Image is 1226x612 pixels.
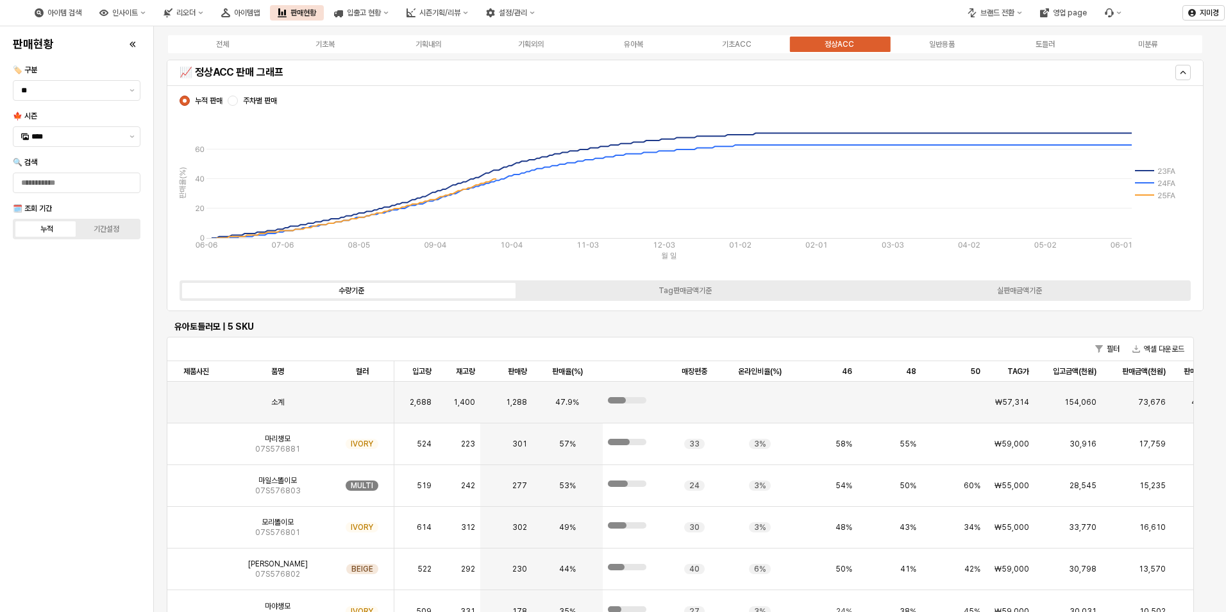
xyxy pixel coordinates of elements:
span: 524 [417,439,432,449]
span: 07S576801 [255,527,300,538]
h4: 판매현황 [13,38,54,51]
span: 33 [689,439,700,449]
span: 312 [461,522,475,532]
span: 🔍 검색 [13,158,37,167]
label: 기초복 [274,38,376,50]
button: 리오더 [156,5,211,21]
label: 미분류 [1096,38,1199,50]
label: 정상ACC [788,38,891,50]
span: ₩59,000 [995,439,1029,449]
span: 판매량 [508,366,527,377]
div: 브랜드 전환 [980,8,1014,17]
span: 73,676 [1138,397,1166,407]
span: 154,060 [1064,397,1096,407]
span: 277 [512,480,527,491]
span: 522 [417,564,432,574]
div: 판매현황 [290,8,316,17]
button: 엑셀 다운로드 [1127,341,1189,357]
span: ₩55,000 [995,522,1029,532]
button: 제안 사항 표시 [124,127,140,146]
span: 50% [900,480,916,491]
span: 모리똘이모 [262,517,294,527]
div: 인사이트 [112,8,138,17]
span: 28,545 [1070,480,1096,491]
label: 일반용품 [891,38,993,50]
div: 기초복 [315,40,335,49]
span: MULTI [351,480,373,491]
button: 설정/관리 [478,5,542,21]
button: 필터 [1090,341,1125,357]
div: 미분류 [1138,40,1157,49]
label: 전체 [171,38,274,50]
span: 마리챙모 [265,434,290,444]
label: 유아복 [582,38,685,50]
div: 기간설정 [94,225,119,234]
div: 리오더 [176,8,196,17]
span: 15,235 [1139,480,1166,491]
span: 50% [836,564,852,574]
span: 07S576803 [255,486,301,496]
h5: 📈 정상ACC 판매 그래프 [180,66,936,79]
span: ₩59,000 [995,564,1029,574]
span: IVORY [351,522,373,532]
button: 판매현황 [270,5,324,21]
span: ₩55,000 [995,480,1029,491]
span: 46 [842,366,852,377]
button: Hide [1175,65,1191,80]
div: 아이템맵 [234,8,260,17]
span: 53% [559,480,576,491]
div: 인사이트 [92,5,153,21]
label: 토들러 [993,38,1096,50]
span: 판매율(%) [552,366,583,377]
span: 품명 [271,366,284,377]
span: 34% [964,522,980,532]
span: 판매율 (금액) [1184,366,1223,377]
label: 누적 [17,223,77,235]
span: IVORY [351,439,373,449]
button: 지미경 [1182,5,1225,21]
span: 50 [970,366,980,377]
label: 기초ACC [685,38,787,50]
span: 소계 [271,397,284,407]
span: 43% [900,522,916,532]
div: 유아복 [624,40,643,49]
label: 수량기준 [184,285,518,296]
span: 30,798 [1069,564,1096,574]
span: 519 [417,480,432,491]
div: 전체 [216,40,229,49]
span: 242 [461,480,475,491]
label: Tag판매금액기준 [518,285,852,296]
span: BEIGE [351,564,373,574]
div: 누적 [40,225,53,234]
label: 기간설정 [77,223,137,235]
span: 48% [836,522,852,532]
div: 영업 page [1053,8,1087,17]
label: 기획내의 [377,38,480,50]
span: 07S576881 [255,444,300,454]
span: 54% [836,480,852,491]
div: 토들러 [1036,40,1055,49]
div: 브랜드 전환 [960,5,1030,21]
span: ₩57,314 [995,397,1029,407]
span: 1,288 [506,397,527,407]
button: 아이템맵 [214,5,267,21]
div: 아이템 검색 [27,5,89,21]
button: 시즌기획/리뷰 [399,5,476,21]
div: 수량기준 [339,286,364,295]
span: 302 [512,522,527,532]
button: 입출고 현황 [326,5,396,21]
span: 온라인비율(%) [738,366,782,377]
span: 07S576802 [255,569,300,579]
div: 아이템 검색 [47,8,81,17]
span: 재고량 [456,366,475,377]
div: 실판매금액기준 [997,286,1042,295]
span: 마야챙모 [265,601,290,611]
button: 영업 page [1032,5,1095,21]
div: 입출고 현황 [347,8,381,17]
span: 2,688 [410,397,432,407]
span: 1,400 [453,397,475,407]
span: 24 [689,480,700,491]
